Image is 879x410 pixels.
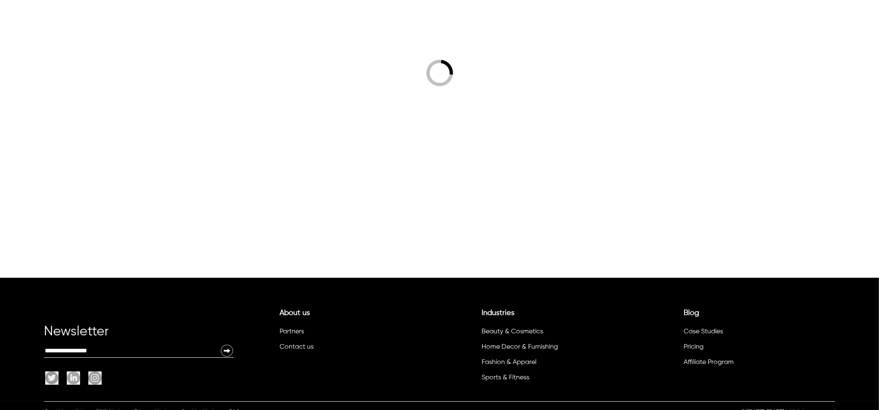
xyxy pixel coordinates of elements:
[84,371,102,385] a: Instagram
[684,309,699,317] a: Blog
[684,344,704,350] a: Pricing
[480,371,629,387] li: Sports & Fitness
[480,356,629,371] li: Fashion & Apparel
[684,328,723,335] a: Case Studies
[280,309,310,317] a: About us
[45,371,58,384] img: Twitter
[480,325,629,341] li: Beauty & Cosmetics
[682,356,831,371] li: Affiliate Program
[220,344,234,357] img: Newsletter Submit
[480,341,629,356] li: Home Decor & Furnishing
[682,325,831,341] li: Case Studies
[482,359,536,366] a: Fashion & Apparel
[280,344,314,350] a: Contact us
[63,371,84,385] a: Linkedin
[88,371,102,385] img: Instagram
[684,359,734,366] a: Affiliate Program
[278,341,427,356] li: Contact us
[482,344,558,350] a: Home Decor & Furnishing
[278,325,427,341] li: Partners
[682,341,831,356] li: Pricing
[44,328,234,344] div: Newsletter
[482,309,514,317] a: Industries
[67,371,80,384] img: Linkedin
[45,371,63,385] a: Twitter
[280,328,304,335] a: Partners
[482,328,543,335] a: Beauty & Cosmetics
[482,374,529,381] a: Sports & Fitness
